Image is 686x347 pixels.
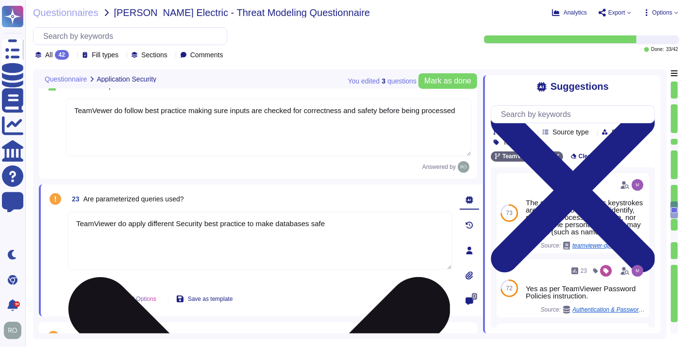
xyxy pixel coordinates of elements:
[506,285,512,291] span: 72
[33,8,99,17] span: Questionnaires
[424,77,471,85] span: Mark as done
[66,83,78,89] span: 22
[472,293,477,300] span: 0
[38,28,227,45] input: Search by keywords
[608,10,625,16] span: Export
[66,99,471,156] textarea: TeamVewer do follow best practice making sure inputs are checked for correctness and safety befor...
[422,164,456,170] span: Answered by
[651,47,664,52] span: Done:
[68,212,452,270] textarea: TeamViewer do apply different Security best practice to make databases safe
[114,8,370,17] span: [PERSON_NAME] Electric - Threat Modeling Questionnaire
[14,301,20,307] div: 9+
[382,78,385,84] b: 3
[4,322,21,339] img: user
[141,51,167,58] span: Sections
[55,50,69,60] div: 42
[552,9,587,17] button: Analytics
[190,51,223,58] span: Comments
[632,265,643,277] img: user
[68,196,80,202] span: 23
[541,306,645,314] span: Source:
[2,320,28,341] button: user
[92,51,118,58] span: Fill types
[45,76,87,83] span: Questionnaire
[97,76,156,83] span: Application Security
[458,161,469,173] img: user
[348,78,417,84] span: You edited question s
[572,307,645,313] span: Authentication & Password Policy, Product Information
[666,47,678,52] span: 33 / 42
[418,73,477,89] button: Mark as done
[496,106,654,123] input: Search by keywords
[653,10,672,16] span: Options
[84,195,184,203] span: Are parameterized queries used?
[632,179,643,191] img: user
[45,51,53,58] span: All
[506,210,512,216] span: 73
[564,10,587,16] span: Analytics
